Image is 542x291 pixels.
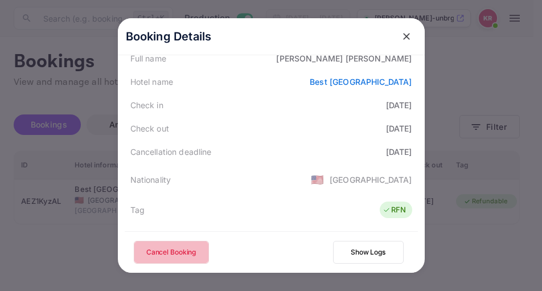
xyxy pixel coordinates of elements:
div: Nuitée [387,229,412,241]
div: [DATE] [386,122,412,134]
div: [GEOGRAPHIC_DATA] [330,174,412,186]
div: [DATE] [386,146,412,158]
div: [DATE] [386,99,412,111]
a: Best [GEOGRAPHIC_DATA] [310,77,412,87]
p: Booking Details [126,28,212,45]
div: Check out [130,122,169,134]
button: close [396,26,417,47]
div: [PERSON_NAME] [PERSON_NAME] [276,52,412,64]
div: Tag [130,204,145,216]
div: Full name [130,52,166,64]
div: Check in [130,99,163,111]
div: Hotel name [130,76,174,88]
button: Show Logs [333,241,404,264]
div: Supplier [130,229,162,241]
span: United States [311,169,324,190]
button: Cancel Booking [134,241,209,264]
div: Nationality [130,174,171,186]
div: Cancellation deadline [130,146,212,158]
div: RFN [383,204,406,216]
